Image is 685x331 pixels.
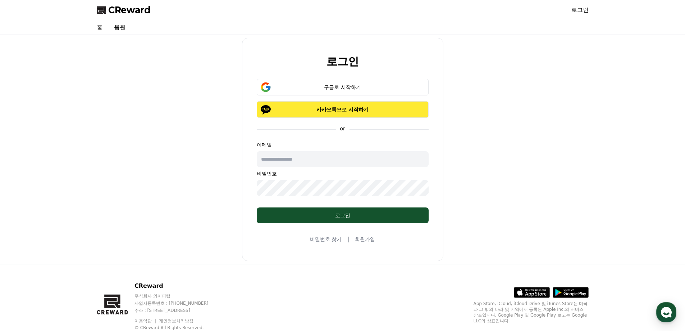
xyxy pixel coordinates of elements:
span: 설정 [111,239,120,245]
a: 회원가입 [355,236,375,243]
a: 로그인 [571,6,589,14]
a: 대화 [47,228,93,246]
a: 설정 [93,228,138,246]
p: CReward [134,282,222,290]
span: | [347,235,349,243]
a: 음원 [108,20,131,35]
p: © CReward All Rights Reserved. [134,325,222,331]
h2: 로그인 [326,55,359,67]
button: 카카오톡으로 시작하기 [257,101,429,118]
p: 사업자등록번호 : [PHONE_NUMBER] [134,300,222,306]
p: or [335,125,349,132]
span: 대화 [66,240,74,245]
span: 홈 [23,239,27,245]
button: 로그인 [257,207,429,223]
div: 로그인 [271,212,414,219]
a: 개인정보처리방침 [159,318,193,323]
p: 주식회사 와이피랩 [134,293,222,299]
p: 주소 : [STREET_ADDRESS] [134,308,222,313]
a: 홈 [91,20,108,35]
div: 구글로 시작하기 [267,84,418,91]
span: CReward [108,4,151,16]
a: CReward [97,4,151,16]
a: 비밀번호 찾기 [310,236,342,243]
p: 카카오톡으로 시작하기 [267,106,418,113]
p: 비밀번호 [257,170,429,177]
a: 홈 [2,228,47,246]
button: 구글로 시작하기 [257,79,429,95]
p: 이메일 [257,141,429,148]
a: 이용약관 [134,318,157,323]
p: App Store, iCloud, iCloud Drive 및 iTunes Store는 미국과 그 밖의 나라 및 지역에서 등록된 Apple Inc.의 서비스 상표입니다. Goo... [474,301,589,324]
